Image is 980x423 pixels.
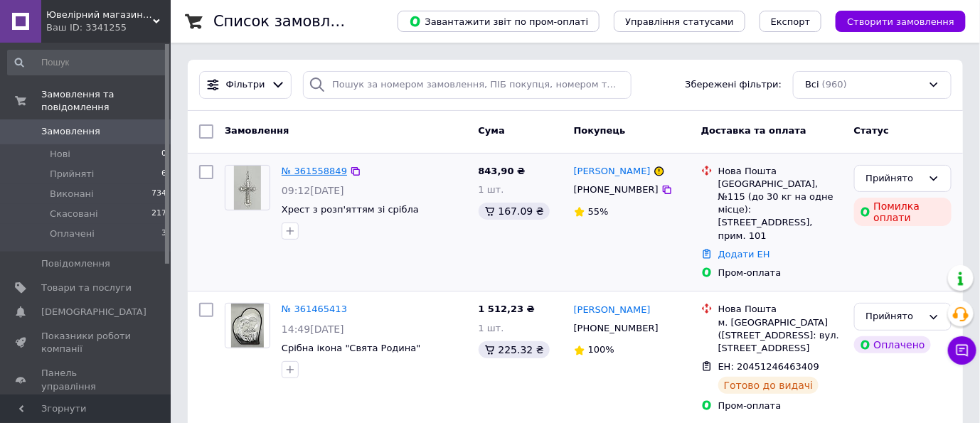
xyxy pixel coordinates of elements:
span: 100% [588,344,614,355]
span: [DEMOGRAPHIC_DATA] [41,306,147,318]
input: Пошук [7,50,168,75]
div: Нова Пошта [718,165,843,178]
button: Експорт [760,11,822,32]
span: 217 [151,208,166,220]
span: Покупець [574,125,626,136]
span: Замовлення [225,125,289,136]
div: Нова Пошта [718,303,843,316]
div: Помилка оплати [854,198,952,226]
span: Товари та послуги [41,282,132,294]
a: Додати ЕН [718,249,770,259]
h1: Список замовлень [213,13,358,30]
input: Пошук за номером замовлення, ПІБ покупця, номером телефону, Email, номером накладної [303,71,631,99]
span: Прийняті [50,168,94,181]
div: Оплачено [854,336,931,353]
span: 6 [161,168,166,181]
span: Cума [479,125,505,136]
span: (960) [822,79,847,90]
span: Повідомлення [41,257,110,270]
span: Скасовані [50,208,98,220]
div: Ваш ID: 3341255 [46,21,171,34]
span: 1 шт. [479,184,504,195]
img: Фото товару [234,166,260,210]
a: [PERSON_NAME] [574,304,651,317]
a: Хрест з розп'яттям зі срібла [282,204,419,215]
div: Пром-оплата [718,267,843,279]
div: [GEOGRAPHIC_DATA], №115 (до 30 кг на одне місце): [STREET_ADDRESS], прим. 101 [718,178,843,242]
span: 3 [161,227,166,240]
a: № 361465413 [282,304,347,314]
span: Фільтри [226,78,265,92]
div: 225.32 ₴ [479,341,550,358]
span: 1 512,23 ₴ [479,304,535,314]
span: Замовлення [41,125,100,138]
button: Управління статусами [614,11,745,32]
div: 167.09 ₴ [479,203,550,220]
span: 55% [588,206,609,217]
span: Оплачені [50,227,95,240]
a: Фото товару [225,165,270,210]
span: 09:12[DATE] [282,185,344,196]
button: Створити замовлення [836,11,966,32]
a: Фото товару [225,303,270,348]
button: Чат з покупцем [948,336,976,365]
div: м. [GEOGRAPHIC_DATA] ([STREET_ADDRESS]: вул. [STREET_ADDRESS] [718,316,843,355]
span: Статус [854,125,890,136]
span: Ювелірний магазин "Максим" [46,9,153,21]
a: Срібна ікона "Свята Родина" [282,343,420,353]
div: [PHONE_NUMBER] [571,319,661,338]
span: Панель управління [41,367,132,392]
span: Показники роботи компанії [41,330,132,355]
div: Прийнято [866,309,922,324]
span: Завантажити звіт по пром-оплаті [409,15,588,28]
div: Пром-оплата [718,400,843,412]
div: [PHONE_NUMBER] [571,181,661,199]
a: [PERSON_NAME] [574,165,651,178]
span: Нові [50,148,70,161]
button: Завантажити звіт по пром-оплаті [398,11,600,32]
a: Створити замовлення [821,16,966,26]
span: Доставка та оплата [701,125,806,136]
span: Виконані [50,188,94,200]
span: 14:49[DATE] [282,323,344,335]
div: Готово до видачі [718,377,819,394]
span: Експорт [771,16,811,27]
span: Замовлення та повідомлення [41,88,171,114]
span: 734 [151,188,166,200]
a: № 361558849 [282,166,347,176]
img: Фото товару [231,304,265,348]
span: 0 [161,148,166,161]
span: Створити замовлення [847,16,954,27]
span: 1 шт. [479,323,504,333]
span: Всі [805,78,819,92]
div: Прийнято [866,171,922,186]
span: 843,90 ₴ [479,166,526,176]
span: ЕН: 20451246463409 [718,361,819,372]
span: Управління статусами [625,16,734,27]
span: Збережені фільтри: [685,78,782,92]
